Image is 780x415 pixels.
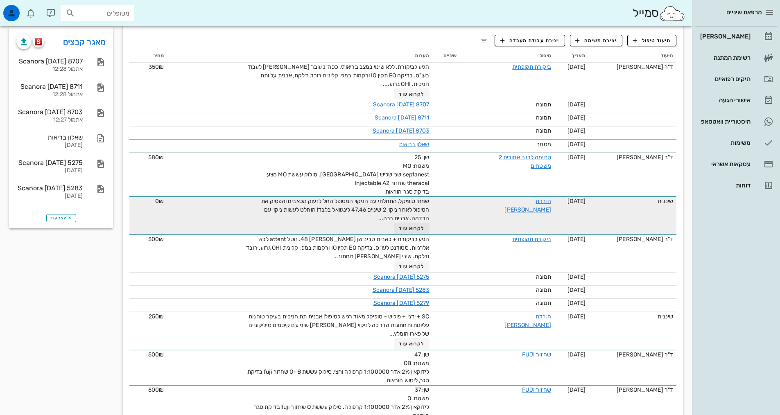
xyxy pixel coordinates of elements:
a: הורדת [PERSON_NAME] [504,313,551,329]
span: 0₪ [155,198,164,205]
div: אתמול 12:28 [16,66,83,73]
button: scanora logo [33,36,44,47]
div: Scanora [DATE] 8703 [16,108,83,116]
th: טיפול [460,50,554,63]
div: ד"ר [PERSON_NAME] [592,63,673,71]
a: ביקורת תקופתית [512,63,551,70]
span: [DATE] [567,127,586,134]
th: תאריך [554,50,589,63]
div: סמייל [633,5,685,22]
span: תג [24,7,29,11]
div: Scanora [DATE] 5275 [16,159,83,167]
a: שחזור FUJI [522,386,551,393]
span: הגיע לביקורת. ללא שינוי במצב בריאותי. ככה"נ עובר [PERSON_NAME] לעבוד בעו"ס. בדיקה EO תקין IO ורקמ... [248,63,430,88]
a: שאלון בריאות [399,141,429,148]
span: 580₪ [148,154,164,161]
button: לקרוא עוד [394,223,430,234]
div: היסטוריית וואטסאפ [699,118,751,125]
span: תמונה [536,101,551,108]
span: לקרוא עוד [399,264,424,269]
a: משימות [695,133,777,153]
button: יצירת עבודת מעבדה [495,35,565,46]
div: ד"ר [PERSON_NAME] [592,153,673,162]
span: תמונה [536,114,551,121]
div: [DATE] [16,193,83,200]
span: שמתי טופיקל, התחלתי עם הניקוי המטופל החל לזעוק מכאבים והפסיק את הטיפול לאחר ניקוי 2 שיניים 47,46 ... [261,198,429,222]
div: תיקים רפואיים [699,76,751,82]
span: לקרוא עוד [399,341,424,347]
a: אישורי הגעה [695,90,777,110]
a: תגהיסטוריית וואטסאפ [695,112,777,131]
a: עסקאות אשראי [695,154,777,174]
div: שיננית [592,312,673,321]
span: הגיע לביקורת + כאבים סביב שן [PERSON_NAME] 48. נוטל attent ללא אלרגיות. סטודנט לעו"ס. בדיקה EO תק... [246,236,429,260]
span: SC + ידני + פוליש - טופיקל מאוד רגיש לטיפול! אבנית תת חניכית בעיקר טוחנות עליונות ותחתונות הדרכה ... [249,313,430,337]
span: 500₪ [148,351,164,358]
button: הצג עוד [46,214,76,222]
div: עסקאות אשראי [699,161,751,167]
span: [DATE] [567,351,586,358]
th: שיניים [433,50,460,63]
div: אתמול 12:28 [16,91,83,98]
a: Scanora [DATE] 8703 [373,127,430,134]
span: [DATE] [567,63,586,70]
a: Scanora [DATE] 5279 [373,300,430,307]
a: דוחות [695,176,777,195]
span: [DATE] [567,141,586,148]
span: 300₪ [148,236,164,243]
span: יצירת משימה [575,37,617,44]
button: יצירת משימה [570,35,623,46]
div: ד"ר [PERSON_NAME] [592,350,673,359]
button: לקרוא עוד [394,88,430,100]
span: [DATE] [567,386,586,393]
div: אתמול 12:27 [16,117,83,124]
span: [DATE] [567,114,586,121]
div: Scanora [DATE] 5283 [16,184,83,192]
div: ד"ר [PERSON_NAME] [592,235,673,244]
a: ביקורת תקופתית [512,236,551,243]
span: [DATE] [567,198,586,205]
a: מאגר קבצים [63,35,106,48]
button: תיעוד טיפול [627,35,676,46]
a: רשימת המתנה [695,48,777,68]
div: Scanora [DATE] 8707 [16,57,83,65]
img: scanora logo [35,38,43,45]
span: 250₪ [149,313,164,320]
div: Scanora [DATE] 8711 [16,83,83,90]
div: ד"ר [PERSON_NAME] [592,386,673,394]
button: לקרוא עוד [394,261,430,272]
span: לקרוא עוד [399,226,424,231]
span: 500₪ [148,386,164,393]
div: רשימת המתנה [699,54,751,61]
div: [PERSON_NAME] [699,33,751,40]
th: תיעוד [589,50,676,63]
div: שיננית [592,197,673,205]
span: [DATE] [567,313,586,320]
span: שן: 25 משטח: MO septanest שני שליש [GEOGRAPHIC_DATA]. סילוק עששת MO מצע theracal שחזור Injectable... [267,154,430,195]
a: [PERSON_NAME] [695,27,777,46]
a: Scanora [DATE] 5283 [373,286,430,293]
button: לקרוא עוד [394,338,430,350]
div: אישורי הגעה [699,97,751,104]
span: הצג עוד [50,216,72,221]
span: תמונה [536,300,551,307]
div: [DATE] [16,167,83,174]
span: [DATE] [567,154,586,161]
a: Scanora [DATE] 5275 [373,273,430,280]
span: תמונה [536,286,551,293]
span: [DATE] [567,273,586,280]
img: SmileCloud logo [659,5,685,22]
span: [DATE] [567,300,586,307]
div: שאלון בריאות [16,133,83,141]
th: מחיר [129,50,167,63]
a: שחזור FUJI [522,351,551,358]
a: Scanora [DATE] 8711 [375,114,430,121]
a: סתימה לבנה אחורית 2 משטחים [499,154,551,169]
th: הערות [167,50,432,63]
span: 350₪ [149,63,164,70]
span: [DATE] [567,101,586,108]
a: תיקים רפואיים [695,69,777,89]
span: תיעוד טיפול [633,37,671,44]
span: לקרוא עוד [399,91,424,97]
div: דוחות [699,182,751,189]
